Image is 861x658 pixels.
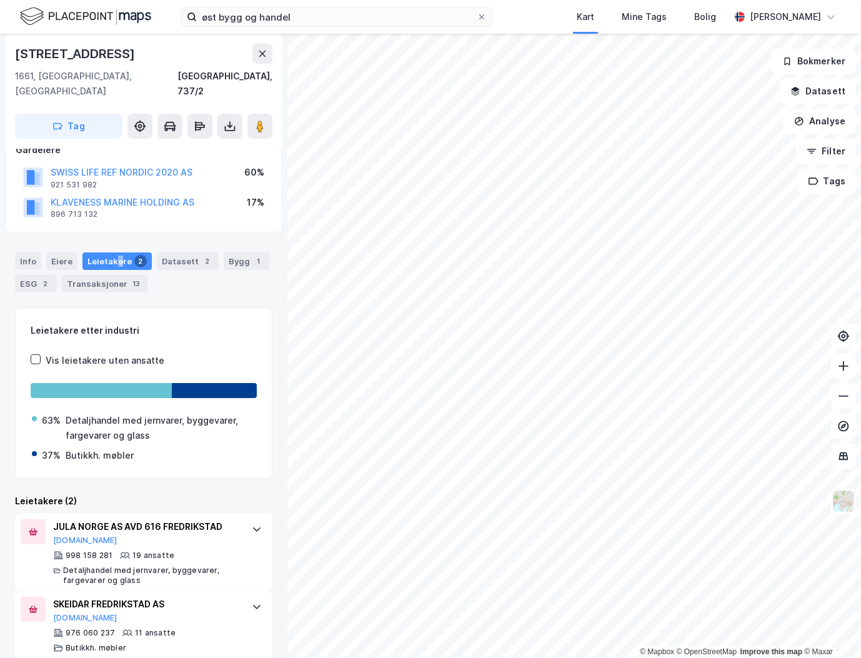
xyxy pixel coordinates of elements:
a: Improve this map [740,647,802,656]
div: 13 [130,277,142,290]
a: OpenStreetMap [677,647,737,656]
div: Mine Tags [622,9,667,24]
div: Leietakere [82,252,152,270]
button: Datasett [780,79,856,104]
div: 2 [134,255,147,267]
iframe: Chat Widget [799,598,861,658]
div: Gårdeiere [16,142,272,157]
div: 2 [201,255,214,267]
input: Søk på adresse, matrikkel, gårdeiere, leietakere eller personer [197,7,477,26]
div: JULA NORGE AS AVD 616 FREDRIKSTAD [53,519,239,534]
div: 37% [42,448,61,463]
button: Tag [15,114,122,139]
div: Leietakere (2) [15,494,272,509]
div: Info [15,252,41,270]
div: 921 531 982 [51,180,97,190]
div: 17% [247,195,264,210]
div: 1661, [GEOGRAPHIC_DATA], [GEOGRAPHIC_DATA] [15,69,177,99]
div: Bygg [224,252,270,270]
button: Analyse [784,109,856,134]
button: [DOMAIN_NAME] [53,536,117,546]
div: 11 ansatte [135,628,176,638]
div: Detaljhandel med jernvarer, byggevarer, fargevarer og glass [66,413,256,443]
div: ESG [15,275,57,292]
a: Mapbox [640,647,674,656]
div: Datasett [157,252,219,270]
img: logo.f888ab2527a4732fd821a326f86c7f29.svg [20,6,151,27]
div: Kart [577,9,594,24]
div: Butikkh. møbler [66,643,126,653]
div: 63% [42,413,61,428]
div: Butikkh. møbler [66,448,134,463]
div: Vis leietakere uten ansatte [46,353,164,368]
div: Eiere [46,252,77,270]
div: 1 [252,255,265,267]
div: 896 713 132 [51,209,97,219]
div: 60% [244,165,264,180]
button: Filter [796,139,856,164]
div: Transaksjoner [62,275,147,292]
div: Detaljhandel med jernvarer, byggevarer, fargevarer og glass [63,566,239,586]
img: Z [832,489,855,513]
div: [PERSON_NAME] [750,9,821,24]
div: 2 [39,277,52,290]
button: Bokmerker [772,49,856,74]
div: 998 158 281 [66,551,112,561]
div: [STREET_ADDRESS] [15,44,137,64]
div: Bolig [694,9,716,24]
button: Tags [798,169,856,194]
div: 976 060 237 [66,628,115,638]
div: Leietakere etter industri [31,323,257,338]
button: [DOMAIN_NAME] [53,613,117,623]
div: SKEIDAR FREDRIKSTAD AS [53,597,239,612]
div: [GEOGRAPHIC_DATA], 737/2 [177,69,272,99]
div: 19 ansatte [132,551,174,561]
